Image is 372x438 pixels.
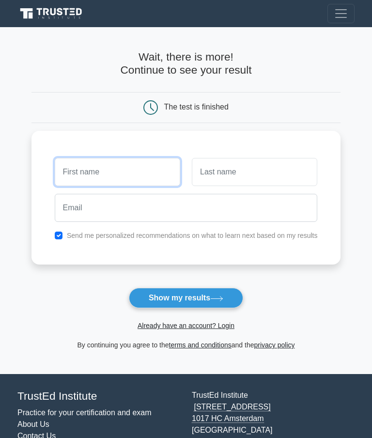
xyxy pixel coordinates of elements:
[26,339,347,351] div: By continuing you agree to the and the
[129,288,243,308] button: Show my results
[138,322,234,329] a: Already have an account? Login
[67,232,318,239] label: Send me personalized recommendations on what to learn next based on my results
[17,420,49,428] a: About Us
[17,390,180,403] h4: TrustEd Institute
[327,4,355,23] button: Toggle navigation
[31,50,341,77] h4: Wait, there is more! Continue to see your result
[169,341,232,349] a: terms and conditions
[192,158,317,186] input: Last name
[17,408,152,417] a: Practice for your certification and exam
[55,158,180,186] input: First name
[55,194,318,222] input: Email
[164,103,229,111] div: The test is finished
[254,341,295,349] a: privacy policy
